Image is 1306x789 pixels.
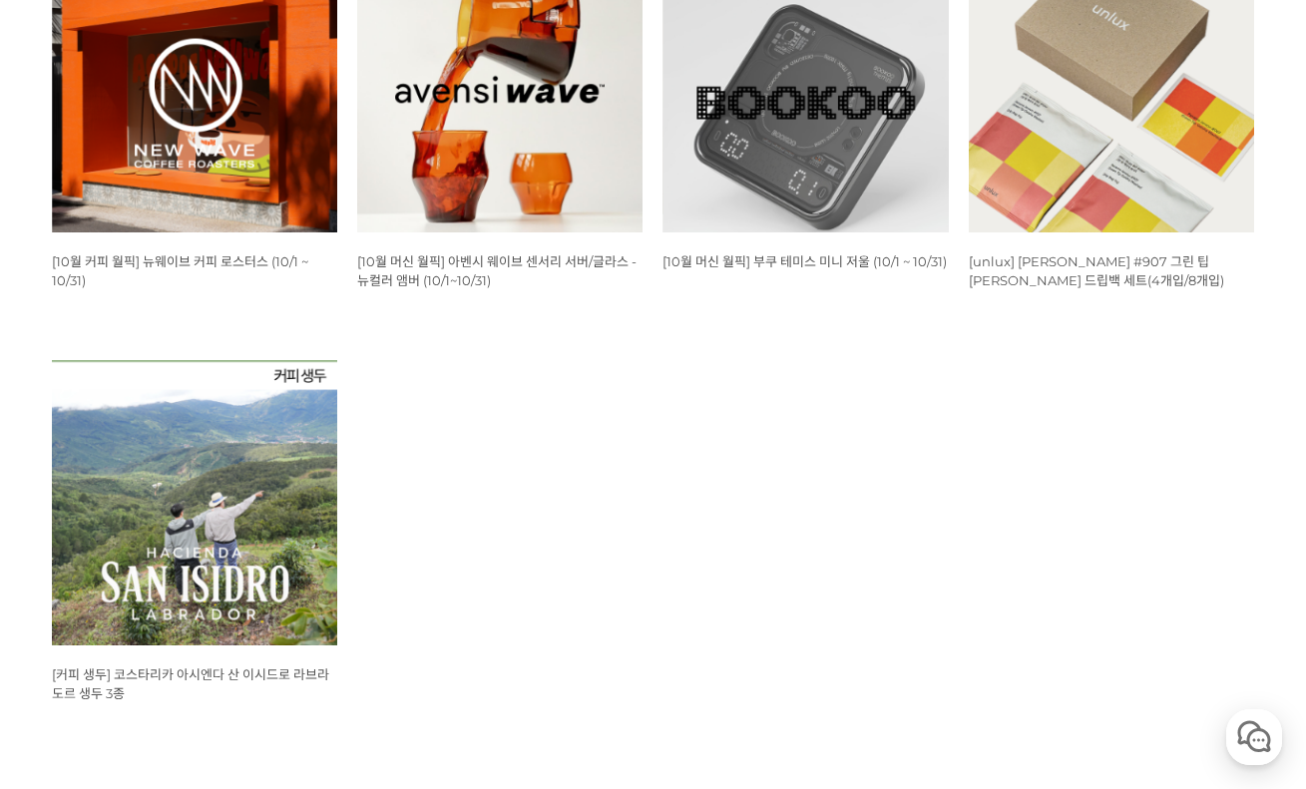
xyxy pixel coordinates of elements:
[6,623,132,673] a: 홈
[257,623,383,673] a: 설정
[662,253,947,269] a: [10월 머신 월픽] 부쿠 테미스 미니 저울 (10/1 ~ 10/31)
[52,253,308,288] a: [10월 커피 월픽] 뉴웨이브 커피 로스터스 (10/1 ~ 10/31)
[969,253,1224,288] a: [unlux] [PERSON_NAME] #907 그린 팁 [PERSON_NAME] 드립백 세트(4개입/8개입)
[132,623,257,673] a: 대화
[308,653,332,669] span: 설정
[63,653,75,669] span: 홈
[183,654,207,670] span: 대화
[52,666,329,701] a: [커피 생두] 코스타리카 아시엔다 산 이시드로 라브라도르 생두 3종
[52,360,337,645] img: 코스타리카 아시엔다 산 이시드로 라브라도르
[357,253,637,288] a: [10월 머신 월픽] 아벤시 웨이브 센서리 서버/글라스 - 뉴컬러 앰버 (10/1~10/31)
